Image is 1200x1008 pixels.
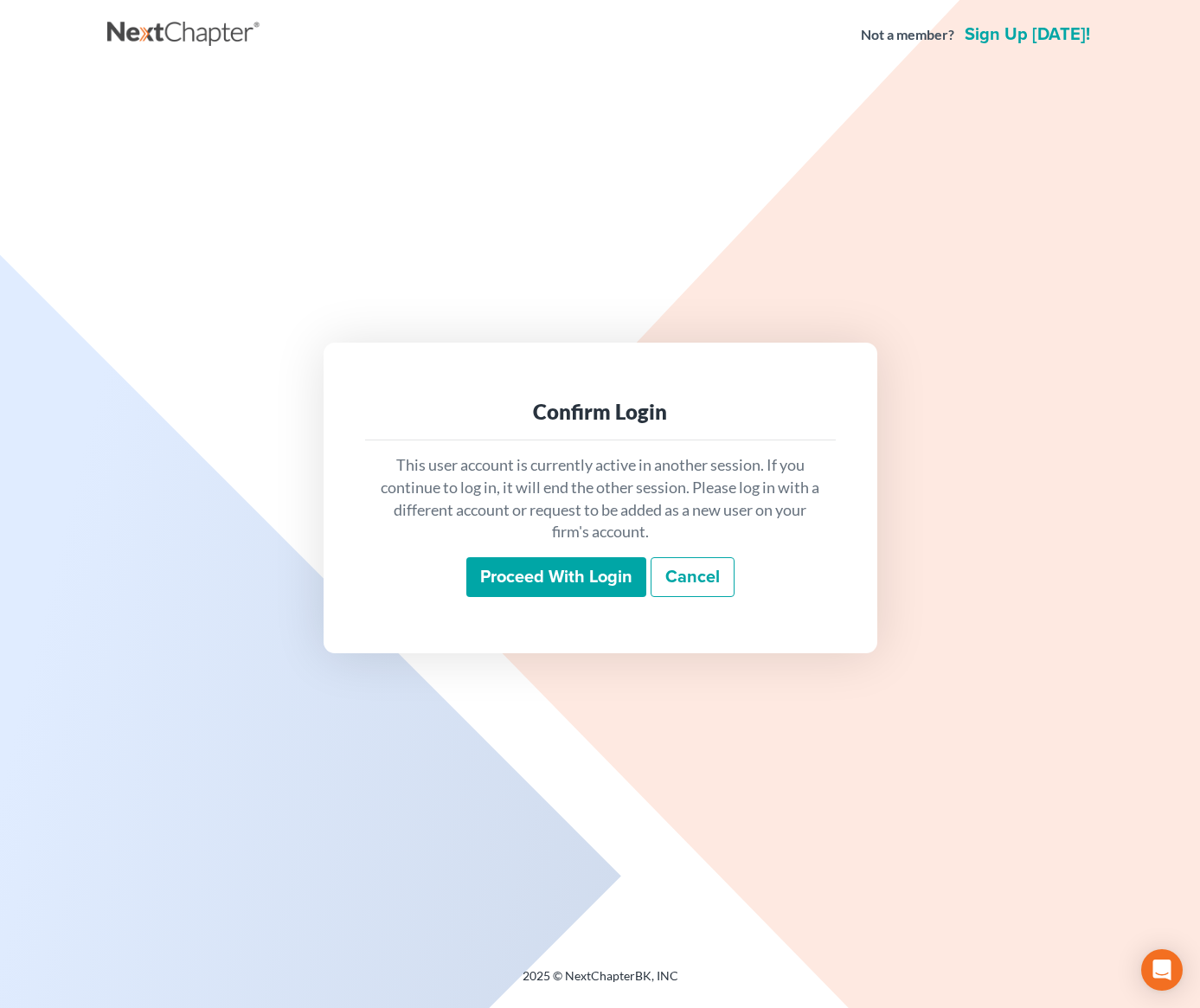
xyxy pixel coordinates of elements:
div: Open Intercom Messenger [1141,949,1183,991]
a: Sign up [DATE]! [961,26,1094,43]
input: Proceed with login [466,557,646,597]
p: This user account is currently active in another session. If you continue to log in, it will end ... [379,454,822,543]
div: Confirm Login [379,398,822,426]
a: Cancel [651,557,735,597]
strong: Not a member? [861,25,954,45]
div: 2025 © NextChapterBK, INC [107,967,1094,998]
